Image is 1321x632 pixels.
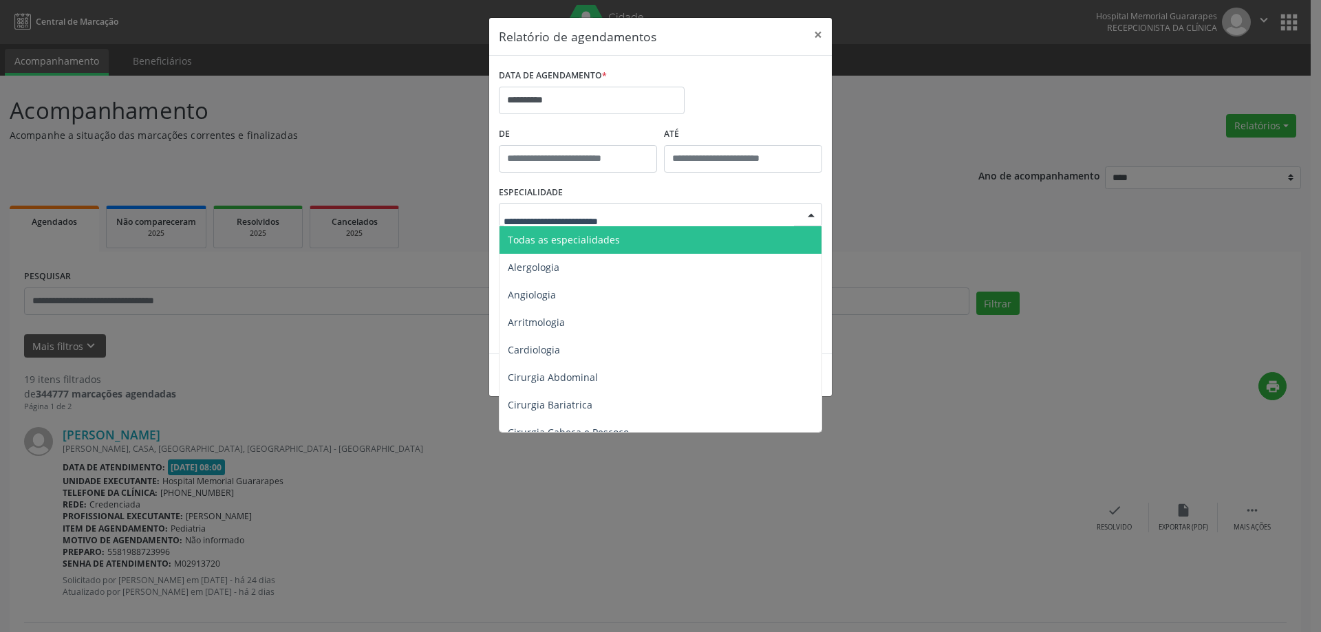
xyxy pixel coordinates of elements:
[499,65,607,87] label: DATA DE AGENDAMENTO
[508,288,556,301] span: Angiologia
[804,18,832,52] button: Close
[499,182,563,204] label: ESPECIALIDADE
[508,233,620,246] span: Todas as especialidades
[499,28,656,45] h5: Relatório de agendamentos
[508,371,598,384] span: Cirurgia Abdominal
[508,398,592,411] span: Cirurgia Bariatrica
[508,343,560,356] span: Cardiologia
[508,316,565,329] span: Arritmologia
[508,261,559,274] span: Alergologia
[499,124,657,145] label: De
[664,124,822,145] label: ATÉ
[508,426,629,439] span: Cirurgia Cabeça e Pescoço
